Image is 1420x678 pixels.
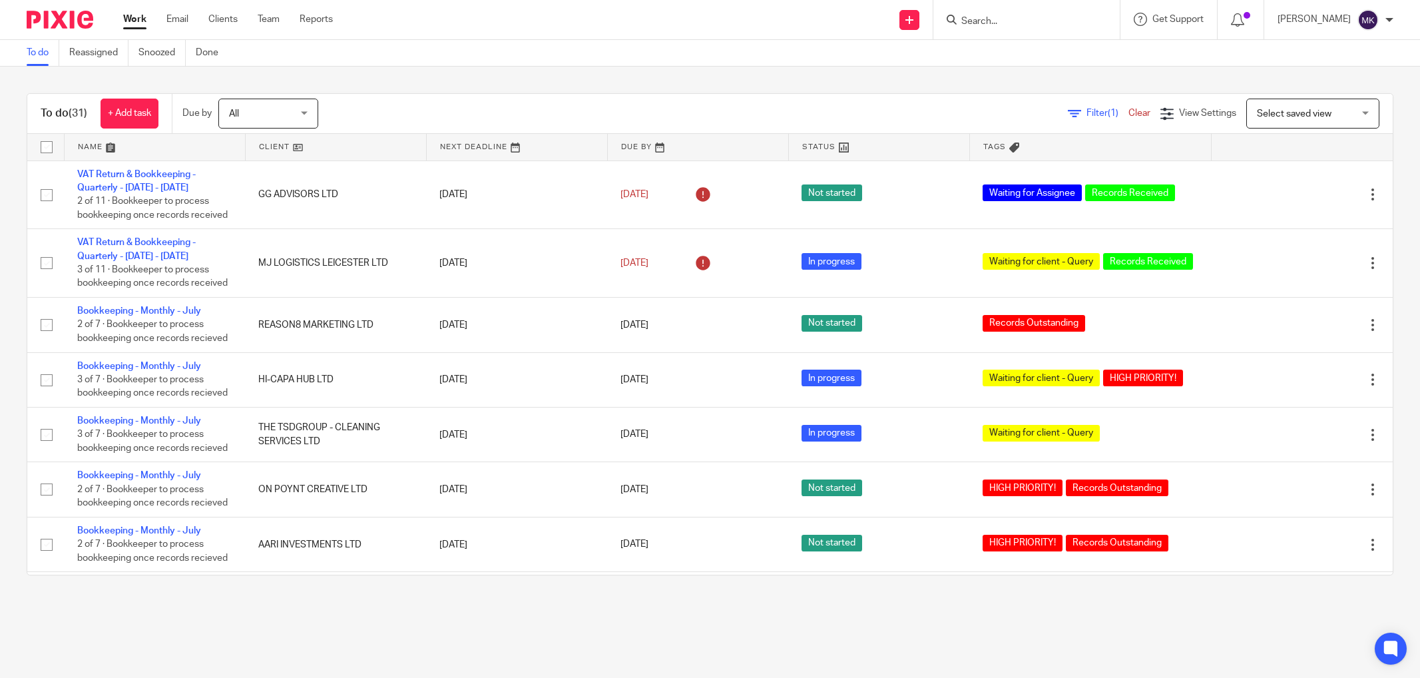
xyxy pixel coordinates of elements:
[77,540,228,563] span: 2 of 7 · Bookkeeper to process bookkeeping once records recieved
[1108,109,1118,118] span: (1)
[245,298,426,352] td: REASON8 MARKETING LTD
[983,370,1100,386] span: Waiting for client - Query
[1152,15,1204,24] span: Get Support
[426,572,607,627] td: [DATE]
[123,13,146,26] a: Work
[620,540,648,549] span: [DATE]
[983,480,1063,496] span: HIGH PRIORITY!
[1128,109,1150,118] a: Clear
[245,352,426,407] td: HI-CAPA HUB LTD
[802,315,862,332] span: Not started
[1179,109,1236,118] span: View Settings
[426,161,607,229] td: [DATE]
[1257,109,1331,119] span: Select saved view
[983,253,1100,270] span: Waiting for client - Query
[69,108,87,119] span: (31)
[1357,9,1379,31] img: svg%3E
[426,352,607,407] td: [DATE]
[258,13,280,26] a: Team
[1066,480,1168,496] span: Records Outstanding
[426,298,607,352] td: [DATE]
[77,170,196,192] a: VAT Return & Bookkeeping - Quarterly - [DATE] - [DATE]
[69,40,128,66] a: Reassigned
[983,425,1100,442] span: Waiting for client - Query
[983,184,1082,201] span: Waiting for Assignee
[41,107,87,121] h1: To do
[182,107,212,120] p: Due by
[983,143,1006,151] span: Tags
[196,40,228,66] a: Done
[77,306,201,316] a: Bookkeeping - Monthly - July
[245,161,426,229] td: GG ADVISORS LTD
[245,572,426,627] td: MONTIS LANDSCAPES LTD
[426,408,607,462] td: [DATE]
[802,480,862,496] span: Not started
[802,184,862,201] span: Not started
[27,40,59,66] a: To do
[960,16,1080,28] input: Search
[77,362,201,371] a: Bookkeeping - Monthly - July
[426,462,607,517] td: [DATE]
[802,535,862,551] span: Not started
[27,11,93,29] img: Pixie
[802,425,861,442] span: In progress
[620,485,648,494] span: [DATE]
[77,471,201,480] a: Bookkeeping - Monthly - July
[77,526,201,535] a: Bookkeeping - Monthly - July
[77,430,228,454] span: 3 of 7 · Bookkeeper to process bookkeeping once records recieved
[229,109,239,119] span: All
[802,253,861,270] span: In progress
[77,375,228,398] span: 3 of 7 · Bookkeeper to process bookkeeping once records recieved
[300,13,333,26] a: Reports
[426,229,607,298] td: [DATE]
[101,99,158,129] a: + Add task
[245,229,426,298] td: MJ LOGISTICS LEICESTER LTD
[1278,13,1351,26] p: [PERSON_NAME]
[620,258,648,268] span: [DATE]
[77,416,201,426] a: Bookkeeping - Monthly - July
[245,517,426,571] td: AARI INVESTMENTS LTD
[77,265,228,288] span: 3 of 11 · Bookkeeper to process bookkeeping once records received
[138,40,186,66] a: Snoozed
[1103,370,1183,386] span: HIGH PRIORITY!
[620,190,648,199] span: [DATE]
[802,370,861,386] span: In progress
[983,535,1063,551] span: HIGH PRIORITY!
[1066,535,1168,551] span: Records Outstanding
[1086,109,1128,118] span: Filter
[620,430,648,440] span: [DATE]
[245,408,426,462] td: THE TSDGROUP - CLEANING SERVICES LTD
[620,375,648,384] span: [DATE]
[426,517,607,571] td: [DATE]
[1103,253,1193,270] span: Records Received
[166,13,188,26] a: Email
[77,238,196,260] a: VAT Return & Bookkeeping - Quarterly - [DATE] - [DATE]
[77,485,228,508] span: 2 of 7 · Bookkeeper to process bookkeeping once records recieved
[245,462,426,517] td: ON POYNT CREATIVE LTD
[77,196,228,220] span: 2 of 11 · Bookkeeper to process bookkeeping once records received
[620,320,648,330] span: [DATE]
[1085,184,1175,201] span: Records Received
[208,13,238,26] a: Clients
[983,315,1085,332] span: Records Outstanding
[77,320,228,344] span: 2 of 7 · Bookkeeper to process bookkeeping once records recieved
